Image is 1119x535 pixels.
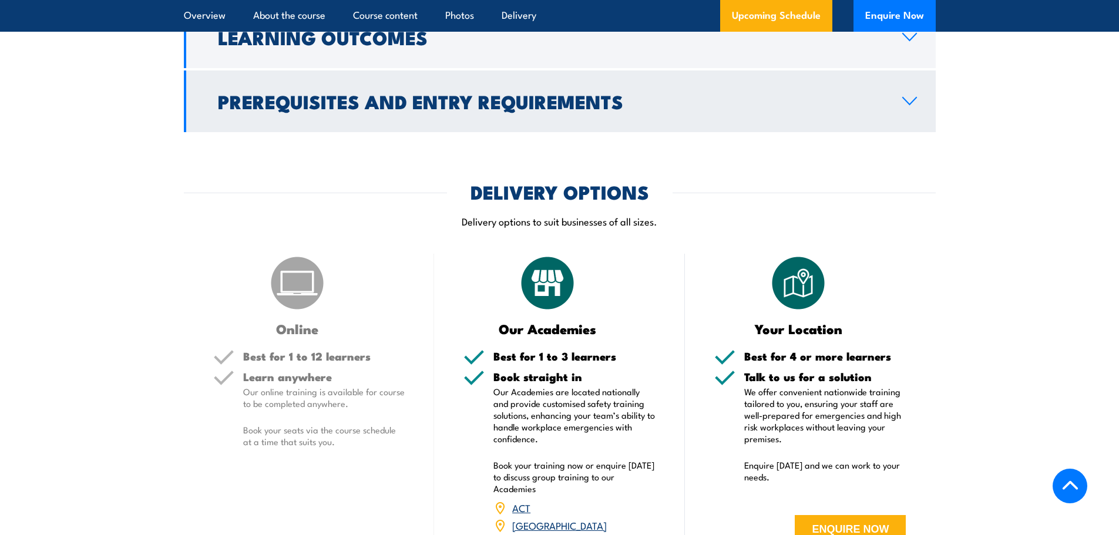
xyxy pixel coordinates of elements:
a: ACT [512,500,530,514]
h3: Our Academies [463,322,632,335]
a: [GEOGRAPHIC_DATA] [512,518,607,532]
h2: DELIVERY OPTIONS [471,183,649,200]
p: Book your training now or enquire [DATE] to discuss group training to our Academies [493,459,656,494]
h5: Learn anywhere [243,371,405,382]
h5: Book straight in [493,371,656,382]
a: Prerequisites and Entry Requirements [184,70,936,132]
h2: Learning Outcomes [218,29,883,45]
h5: Best for 1 to 12 learners [243,351,405,362]
h5: Talk to us for a solution [744,371,906,382]
h5: Best for 1 to 3 learners [493,351,656,362]
h2: Prerequisites and Entry Requirements [218,93,883,109]
p: Our online training is available for course to be completed anywhere. [243,386,405,409]
h3: Your Location [714,322,883,335]
p: Our Academies are located nationally and provide customised safety training solutions, enhancing ... [493,386,656,445]
h3: Online [213,322,382,335]
p: Enquire [DATE] and we can work to your needs. [744,459,906,483]
p: Book your seats via the course schedule at a time that suits you. [243,424,405,447]
h5: Best for 4 or more learners [744,351,906,362]
p: Delivery options to suit businesses of all sizes. [184,214,936,228]
a: Learning Outcomes [184,6,936,68]
p: We offer convenient nationwide training tailored to you, ensuring your staff are well-prepared fo... [744,386,906,445]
